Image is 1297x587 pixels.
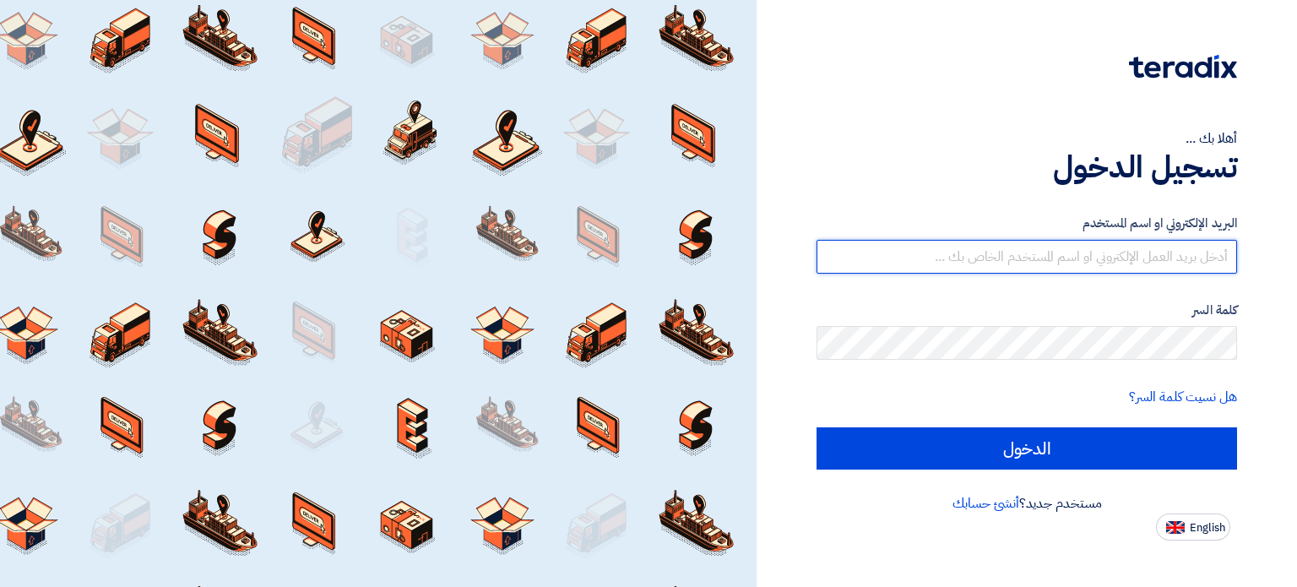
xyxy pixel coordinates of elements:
[952,493,1019,514] a: أنشئ حسابك
[817,128,1237,149] div: أهلا بك ...
[1129,55,1237,79] img: Teradix logo
[817,149,1237,186] h1: تسجيل الدخول
[817,493,1237,514] div: مستخدم جديد؟
[1166,521,1185,534] img: en-US.png
[817,240,1237,274] input: أدخل بريد العمل الإلكتروني او اسم المستخدم الخاص بك ...
[817,214,1237,233] label: البريد الإلكتروني او اسم المستخدم
[1190,522,1225,534] span: English
[817,427,1237,470] input: الدخول
[1156,514,1230,541] button: English
[817,301,1237,320] label: كلمة السر
[1129,387,1237,407] a: هل نسيت كلمة السر؟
